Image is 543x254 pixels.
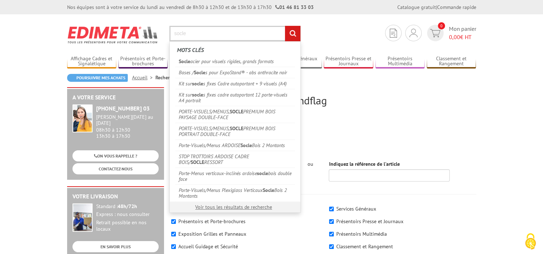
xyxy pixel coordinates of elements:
input: Présentoirs Multimédia [329,232,334,236]
a: EN SAVOIR PLUS [72,241,159,252]
strong: 48h/72h [118,203,137,210]
div: ou [303,160,318,168]
h2: A votre service [72,94,159,101]
input: Classement et Rangement [329,244,334,249]
label: Présentoirs Presse et Journaux [336,218,403,225]
div: | [397,4,476,11]
strong: [PHONE_NUMBER] 03 [96,105,150,112]
h2: Recherche avancée [171,145,476,157]
a: devis rapide 0 Mon panier 0,00€ HT [425,25,476,41]
div: 08h30 à 12h30 13h30 à 17h30 [96,114,159,139]
a: Affichage Cadres et Signalétique [67,56,117,67]
em: SOCLE [230,108,243,115]
a: Kit sursocles fixes Cadre autoportant + 9 visuels (A4) [175,78,295,89]
a: Présentoirs Presse et Journaux [324,56,373,67]
label: Classement et Rangement [336,243,393,250]
a: PORTE-VISUELS/MENUS,SOCLEPREMIUM BOIS PAYSAGE DOUBLE-FACE [175,106,295,123]
span: 0 [438,22,445,29]
img: devis rapide [430,29,440,37]
a: PORTE-VISUELS/MENUS,SOCLEPREMIUM BOIS PORTRAIT DOUBLE-FACE [175,123,295,140]
button: Cookies (fenêtre modale) [518,230,543,254]
label: Présentoirs et Porte-brochures [178,218,245,225]
a: Porte-Visuels/Menus Plexiglass VerticauxSocleBois 2 Montants [175,184,295,201]
em: socle [192,80,203,87]
span: Mon panier [449,25,476,41]
a: CONTACTEZ-NOUS [72,163,159,174]
em: socle [257,170,268,177]
img: widget-service.jpg [72,104,93,132]
a: Porte-Visuels/Menus ARDOISESocleBois 2 Montants [175,140,295,151]
label: Exposition Grilles et Panneaux [178,231,246,237]
a: Commande rapide [437,4,476,10]
a: Porte-Menus verticaux-inclinés ardoisesoclebois double face [175,168,295,184]
a: Voir tous les résultats de recherche [195,204,272,210]
img: devis rapide [409,29,417,37]
label: Indiquez la référence de l'article [329,160,399,168]
label: Accueil Guidage et Sécurité [178,243,238,250]
input: Présentoirs et Porte-brochures [171,219,176,224]
a: ON VOUS RAPPELLE ? [72,150,159,161]
div: [PERSON_NAME][DATE] au [DATE] [96,114,159,126]
img: devis rapide [390,29,397,38]
h2: Votre livraison [72,193,159,200]
span: € HT [449,33,476,41]
input: Présentoirs Presse et Journaux [329,219,334,224]
img: widget-livraison.jpg [72,203,93,232]
input: Exposition Grilles et Panneaux [171,232,176,236]
a: Présentoirs et Porte-brochures [118,56,168,67]
em: SOCLE [230,125,243,132]
div: Standard : [96,203,159,210]
em: SOCLE [191,159,204,165]
a: Accueil [132,74,155,81]
h2: Résultat pour : [171,94,476,106]
span: Mots clés [177,46,204,53]
a: Classement et Rangement [427,56,476,67]
div: Rechercher un produit ou une référence... [169,41,301,213]
a: Catalogue gratuit [397,4,436,10]
span: 0,00 [449,33,460,41]
em: Socle [194,69,205,76]
input: Accueil Guidage et Sécurité [171,244,176,249]
div: Express : nous consulter [96,211,159,218]
em: Socle [240,142,252,149]
input: rechercher [285,26,300,41]
li: Recherche avancée [155,74,196,81]
a: Kit sursocles fixes cadre autoportant 12 porte-visuels A4 portrait [175,89,295,106]
label: Services Généraux [336,206,376,212]
input: Services Généraux [329,207,334,211]
img: Cookies (fenêtre modale) [521,232,539,250]
a: Présentoirs Multimédia [375,56,425,67]
div: Retrait possible en nos locaux [96,220,159,232]
em: Socle [179,58,190,65]
em: Socle [263,187,274,193]
a: Socleacier pour visuels rigides, grands formats [175,56,295,67]
a: STOP TROTTOIRS ARDOISE CADRE BOIS/SOCLERESSORT [175,151,295,168]
strong: 01 46 81 33 03 [275,4,314,10]
label: Présentoirs Multimédia [336,231,387,237]
em: socle [192,91,203,98]
a: Bases /Socles pour ExpoStand® - abs anthracite noir [175,67,295,78]
img: Edimeta [67,22,159,48]
input: Rechercher un produit ou une référence... [169,26,301,41]
a: Poursuivre mes achats [67,74,128,82]
div: Nos équipes sont à votre service du lundi au vendredi de 8h30 à 12h30 et de 13h30 à 17h30 [67,4,314,11]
